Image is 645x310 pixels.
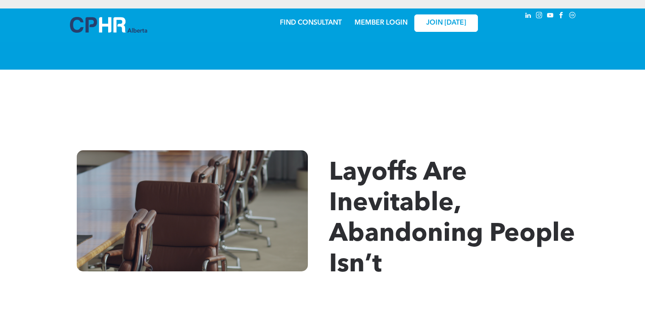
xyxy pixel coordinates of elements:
[524,11,533,22] a: linkedin
[546,11,555,22] a: youtube
[557,11,566,22] a: facebook
[355,20,408,26] a: MEMBER LOGIN
[280,20,342,26] a: FIND CONSULTANT
[426,19,466,27] span: JOIN [DATE]
[414,14,478,32] a: JOIN [DATE]
[535,11,544,22] a: instagram
[568,11,577,22] a: Social network
[70,17,147,33] img: A blue and white logo for cp alberta
[329,161,575,278] span: Layoffs Are Inevitable, Abandoning People Isn’t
